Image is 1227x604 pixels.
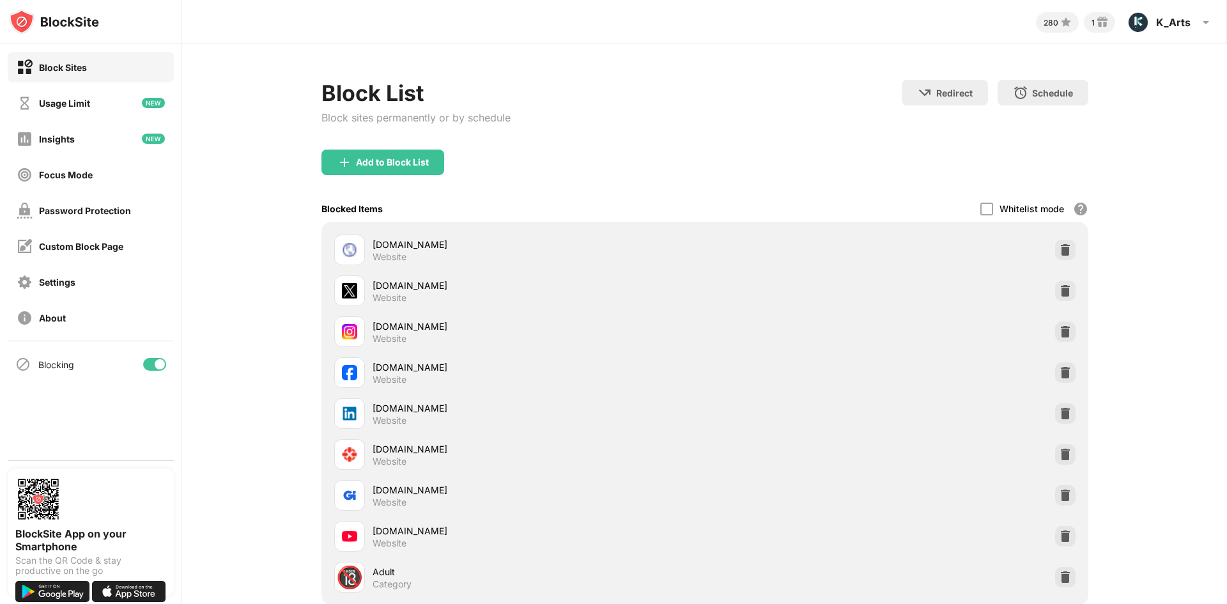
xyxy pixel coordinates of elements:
[15,581,89,602] img: get-it-on-google-play.svg
[342,406,357,421] img: favicons
[373,578,412,590] div: Category
[142,98,165,108] img: new-icon.svg
[373,538,406,549] div: Website
[373,483,705,497] div: [DOMAIN_NAME]
[1156,16,1191,29] div: K_Arts
[373,320,705,333] div: [DOMAIN_NAME]
[39,134,75,144] div: Insights
[92,581,166,602] img: download-on-the-app-store.svg
[342,283,357,298] img: favicons
[1128,12,1148,33] img: AGNmyxbzCy9LDMcbCItwXbfRRJu_tqee3CJiMbS5ylQLCw=s96-c
[39,277,75,288] div: Settings
[336,564,363,591] div: 🔞
[17,203,33,219] img: password-protection-off.svg
[373,401,705,415] div: [DOMAIN_NAME]
[936,88,973,98] div: Redirect
[356,157,429,167] div: Add to Block List
[321,111,511,124] div: Block sites permanently or by schedule
[342,447,357,462] img: favicons
[342,529,357,544] img: favicons
[15,476,61,522] img: options-page-qr-code.png
[17,95,33,111] img: time-usage-off.svg
[373,333,406,345] div: Website
[39,313,66,323] div: About
[17,131,33,147] img: insights-off.svg
[1058,15,1074,30] img: points-small.svg
[17,274,33,290] img: settings-off.svg
[39,205,131,216] div: Password Protection
[373,374,406,385] div: Website
[9,9,99,35] img: logo-blocksite.svg
[373,292,406,304] div: Website
[1092,18,1095,27] div: 1
[373,251,406,263] div: Website
[17,310,33,326] img: about-off.svg
[39,241,123,252] div: Custom Block Page
[373,456,406,467] div: Website
[342,242,357,258] img: favicons
[15,555,166,576] div: Scan the QR Code & stay productive on the go
[373,415,406,426] div: Website
[39,98,90,109] div: Usage Limit
[321,203,383,214] div: Blocked Items
[373,497,406,508] div: Website
[1095,15,1110,30] img: reward-small.svg
[39,62,87,73] div: Block Sites
[39,169,93,180] div: Focus Mode
[342,488,357,503] img: favicons
[1044,18,1058,27] div: 280
[373,360,705,374] div: [DOMAIN_NAME]
[142,134,165,144] img: new-icon.svg
[373,238,705,251] div: [DOMAIN_NAME]
[15,527,166,553] div: BlockSite App on your Smartphone
[38,359,74,370] div: Blocking
[999,203,1064,214] div: Whitelist mode
[373,279,705,292] div: [DOMAIN_NAME]
[17,238,33,254] img: customize-block-page-off.svg
[17,59,33,75] img: block-on.svg
[17,167,33,183] img: focus-off.svg
[342,324,357,339] img: favicons
[373,524,705,538] div: [DOMAIN_NAME]
[1032,88,1073,98] div: Schedule
[321,80,511,106] div: Block List
[342,365,357,380] img: favicons
[373,442,705,456] div: [DOMAIN_NAME]
[373,565,705,578] div: Adult
[15,357,31,372] img: blocking-icon.svg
